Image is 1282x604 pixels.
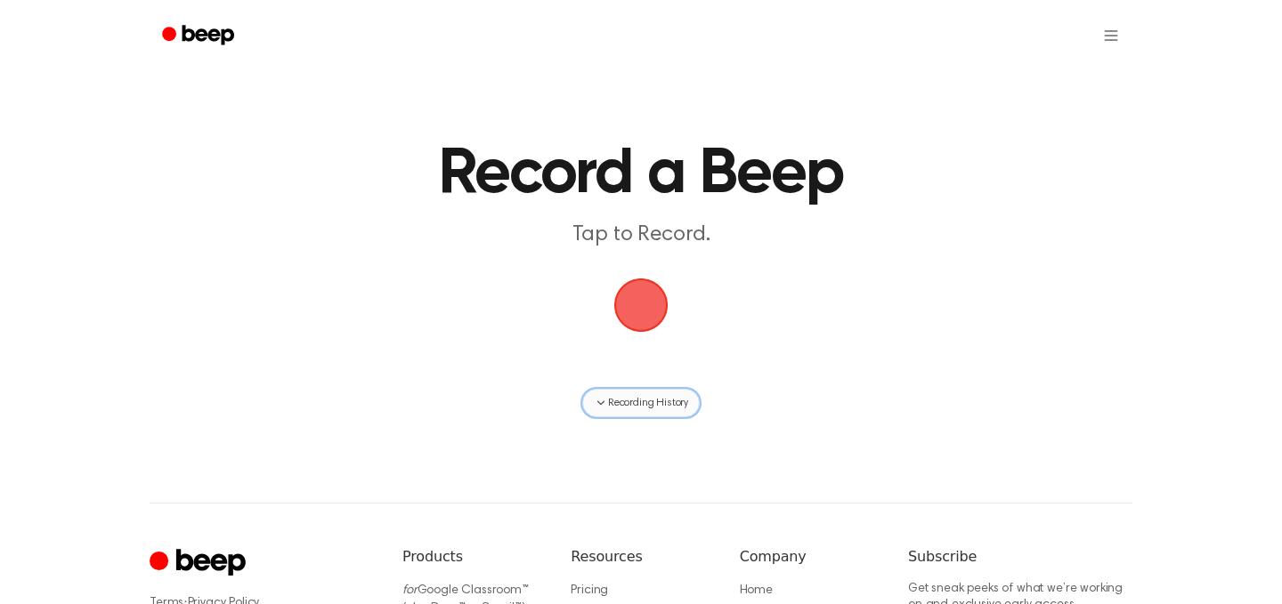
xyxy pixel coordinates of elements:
h1: Record a Beep [192,142,1090,206]
button: Beep Logo [614,278,668,332]
i: for [402,584,418,597]
button: Recording History [582,389,700,417]
a: Beep [150,19,250,53]
p: Tap to Record. [299,221,983,250]
button: Open menu [1090,14,1132,57]
span: Recording History [608,395,688,411]
h6: Company [740,546,880,568]
h6: Subscribe [908,546,1132,568]
h6: Products [402,546,542,568]
a: Cruip [150,546,250,581]
a: Pricing [571,584,608,597]
a: Home [740,584,773,597]
h6: Resources [571,546,710,568]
